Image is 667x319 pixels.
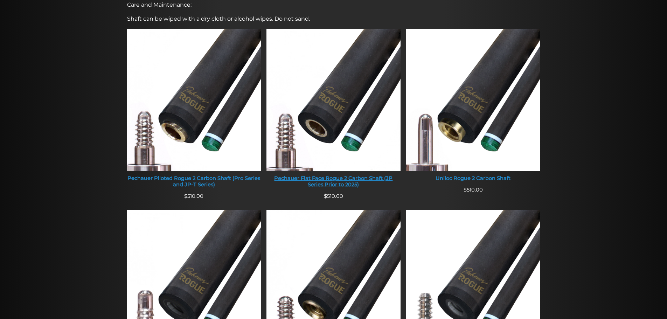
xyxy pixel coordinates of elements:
p: Care and Maintenance: [127,1,540,9]
span: $ [184,193,187,199]
a: Pechauer Flat Face Rogue 2 Carbon Shaft (JP Series Prior to 2025) Pechauer Flat Face Rogue 2 Carb... [266,29,401,192]
span: 510.00 [184,193,203,199]
img: Uniloc Rogue 2 Carbon Shaft [406,29,540,171]
span: 510.00 [324,193,343,199]
a: Pechauer Piloted Rogue 2 Carbon Shaft (Pro Series and JP-T Series) Pechauer Piloted Rogue 2 Carbo... [127,29,261,192]
p: Shaft can be wiped with a dry cloth or alcohol wipes. Do not sand. [127,15,540,23]
div: Uniloc Rogue 2 Carbon Shaft [406,175,540,182]
img: Pechauer Flat Face Rogue 2 Carbon Shaft (JP Series Prior to 2025) [266,29,401,171]
div: Pechauer Flat Face Rogue 2 Carbon Shaft (JP Series Prior to 2025) [266,175,401,188]
span: $ [324,193,327,199]
div: Pechauer Piloted Rogue 2 Carbon Shaft (Pro Series and JP-T Series) [127,175,261,188]
span: $ [464,187,467,193]
span: 510.00 [464,187,483,193]
img: Pechauer Piloted Rogue 2 Carbon Shaft (Pro Series and JP-T Series) [127,29,261,171]
a: Uniloc Rogue 2 Carbon Shaft Uniloc Rogue 2 Carbon Shaft [406,29,540,186]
